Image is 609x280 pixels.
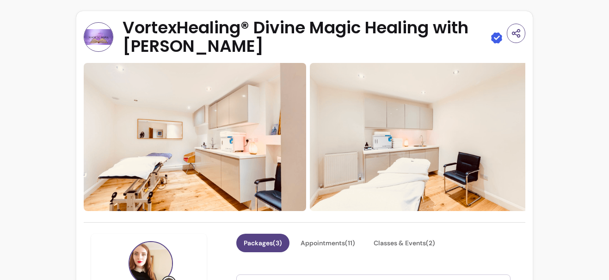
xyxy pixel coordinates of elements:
[293,234,363,252] button: Appointments(11)
[236,234,289,252] button: Packages(3)
[123,19,487,56] span: VortexHealing® Divine Magic Healing with [PERSON_NAME]
[366,234,443,252] button: Classes & Events(2)
[84,22,113,52] img: Provider image
[84,63,306,211] img: https://d22cr2pskkweo8.cloudfront.net/7fe33405-5b05-42f8-b272-7df1e41d11f5
[310,63,532,211] img: https://d22cr2pskkweo8.cloudfront.net/ef3f4692-ec63-4f60-b476-c766483e434c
